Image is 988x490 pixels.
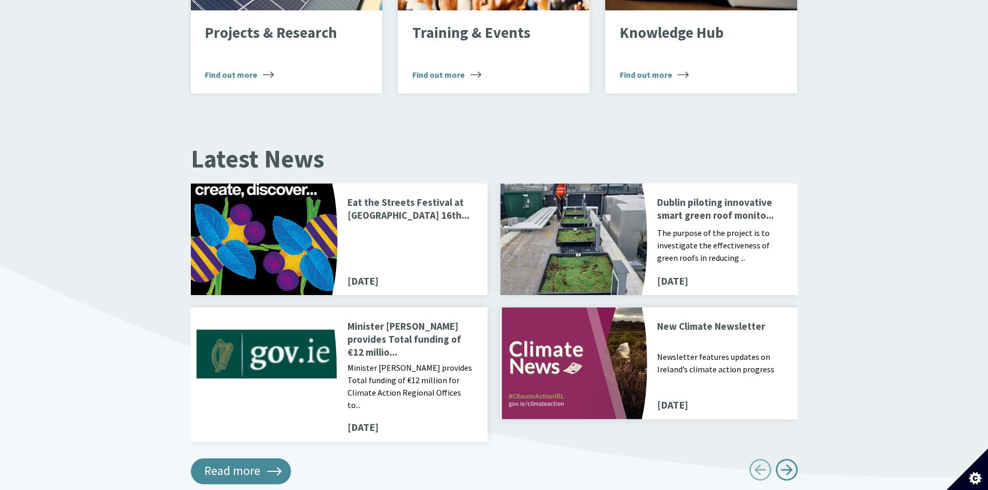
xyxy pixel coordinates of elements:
span: [DATE] [657,273,688,289]
p: Training & Events [412,25,560,41]
a: Dublin piloting innovative smart green roof monito... The purpose of the project is to investigat... [500,184,798,296]
p: Projects & Research [205,25,352,41]
p: Newsletter features updates on Ireland’s climate action progress [657,351,785,389]
a: Minister [PERSON_NAME] provides Total funding of €12 millio... Minister [PERSON_NAME] provides To... [191,307,488,441]
p: Minister [PERSON_NAME] provides Total funding of €12 million for Climate Action Regional Offices ... [347,361,475,411]
p: Minister [PERSON_NAME] provides Total funding of €12 millio... [347,320,475,359]
span: [DATE] [657,397,688,413]
p: Knowledge Hub [620,25,767,41]
span: Find out more [412,68,481,81]
p: Dublin piloting innovative smart green roof monito... [657,196,785,224]
a: Read more [191,458,291,484]
button: Set cookie preferences [947,449,988,490]
p: New Climate Newsletter [657,320,785,348]
a: New Climate Newsletter Newsletter features updates on Ireland’s climate action progress [DATE] [500,307,798,419]
h2: Latest News [191,145,798,173]
p: Eat the Streets Festival at [GEOGRAPHIC_DATA] 16th... [347,196,475,224]
span: Find out more [620,68,689,81]
p: The purpose of the project is to investigate the effectiveness of green roofs in reducing ... [657,227,785,265]
span: [DATE] [347,273,379,289]
a: Eat the Streets Festival at [GEOGRAPHIC_DATA] 16th... [DATE] [191,184,488,296]
span: Find out more [205,68,274,81]
span: [DATE] [347,419,379,435]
